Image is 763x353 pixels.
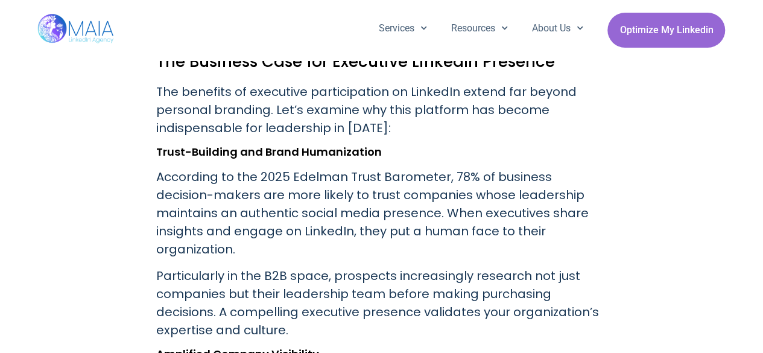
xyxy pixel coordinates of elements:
a: About Us [520,13,595,44]
nav: Menu [367,13,596,44]
a: Services [367,13,439,44]
p: Particularly in the B2B space, prospects increasingly research not just companies but their leade... [156,267,607,339]
span: Optimize My Linkedin [619,19,713,42]
a: Resources [439,13,520,44]
h3: Trust-Building and Brand Humanization [156,146,607,158]
a: Optimize My Linkedin [607,13,725,48]
p: According to the 2025 Edelman Trust Barometer, 78% of business decision-makers are more likely to... [156,168,607,258]
h2: The Business Case for Executive LinkedIn Presence [156,50,607,73]
p: The benefits of executive participation on LinkedIn extend far beyond personal branding. Let’s ex... [156,83,607,137]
